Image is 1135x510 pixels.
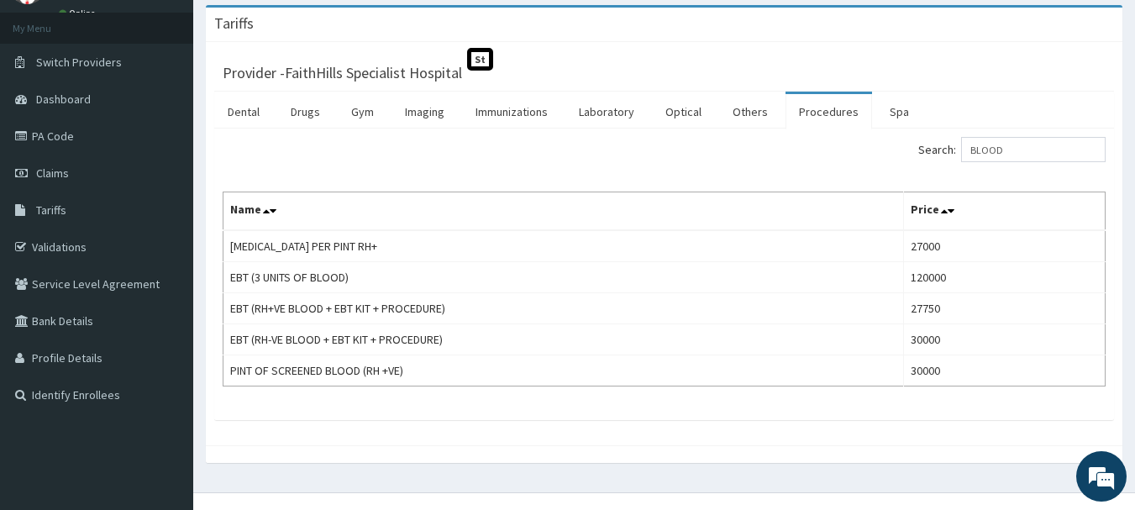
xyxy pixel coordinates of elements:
h3: Tariffs [214,16,254,31]
input: Search: [961,137,1106,162]
td: 27750 [903,293,1105,324]
td: 30000 [903,355,1105,386]
span: Switch Providers [36,55,122,70]
td: EBT (RH+VE BLOOD + EBT KIT + PROCEDURE) [223,293,904,324]
td: PINT OF SCREENED BLOOD (RH +VE) [223,355,904,386]
textarea: Type your message and hit 'Enter' [8,335,320,394]
a: Laboratory [565,94,648,129]
a: Procedures [786,94,872,129]
span: Tariffs [36,202,66,218]
label: Search: [918,137,1106,162]
td: [MEDICAL_DATA] PER PINT RH+ [223,230,904,262]
td: EBT (RH-VE BLOOD + EBT KIT + PROCEDURE) [223,324,904,355]
a: Spa [876,94,922,129]
span: St [467,48,493,71]
a: Online [59,8,99,19]
a: Immunizations [462,94,561,129]
div: Chat with us now [87,94,282,116]
span: Claims [36,166,69,181]
a: Imaging [391,94,458,129]
span: We're online! [97,150,232,319]
td: 120000 [903,262,1105,293]
img: d_794563401_company_1708531726252_794563401 [31,84,68,126]
th: Name [223,192,904,231]
th: Price [903,192,1105,231]
td: 27000 [903,230,1105,262]
td: EBT (3 UNITS OF BLOOD) [223,262,904,293]
div: Minimize live chat window [276,8,316,49]
a: Dental [214,94,273,129]
a: Others [719,94,781,129]
h3: Provider - FaithHills Specialist Hospital [223,66,462,81]
td: 30000 [903,324,1105,355]
a: Drugs [277,94,334,129]
a: Optical [652,94,715,129]
span: Dashboard [36,92,91,107]
a: Gym [338,94,387,129]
